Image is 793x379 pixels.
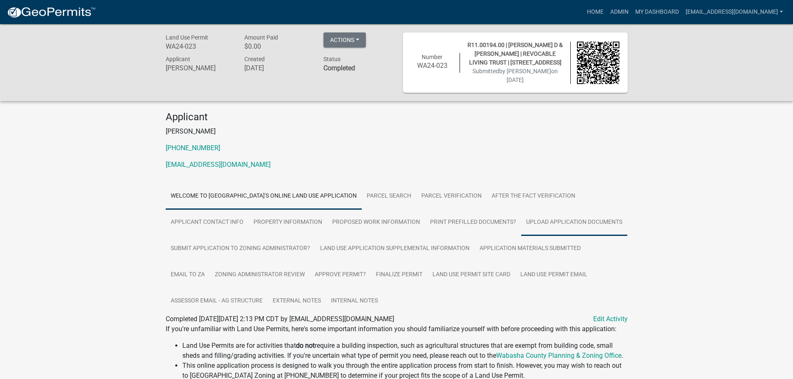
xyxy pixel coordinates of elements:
[166,262,210,288] a: Email to ZA
[210,262,310,288] a: Zoning Administrator Review
[166,42,232,50] h6: WA24-023
[327,209,425,236] a: Proposed Work Information
[323,64,355,72] strong: Completed
[166,235,315,262] a: Submit Application to Zoning Administrator?
[607,4,632,20] a: Admin
[166,183,362,210] a: Welcome to [GEOGRAPHIC_DATA]'s Online Land Use Application
[244,56,265,62] span: Created
[499,68,551,74] span: by [PERSON_NAME]
[166,209,249,236] a: Applicant Contact Info
[467,42,563,66] span: R11.00194.00 | [PERSON_NAME] D & [PERSON_NAME] | REVOCABLE LIVING TRUST | [STREET_ADDRESS]
[496,352,621,359] a: Wabasha County Planning & Zoning Office
[323,56,341,62] span: Status
[166,126,628,136] p: [PERSON_NAME]
[584,4,607,20] a: Home
[362,183,416,210] a: Parcel search
[166,111,628,123] h4: Applicant
[268,288,326,315] a: External Notes
[249,209,327,236] a: Property Information
[487,183,580,210] a: After the Fact Verification
[166,288,268,315] a: Assessor Email - Ag Structure
[521,209,627,236] a: Upload Application Documents
[326,288,383,315] a: Internal Notes
[244,42,311,50] h6: $0.00
[371,262,428,288] a: Finalize Permit
[166,34,208,41] span: Land Use Permit
[475,235,586,262] a: Application Materials Submitted
[515,262,592,288] a: Land Use Permit Email
[244,64,311,72] h6: [DATE]
[422,54,442,60] span: Number
[593,314,628,324] a: Edit Activity
[166,144,220,152] a: [PHONE_NUMBER]
[315,235,475,262] a: Land Use Application Supplemental Information
[166,161,271,168] a: [EMAIL_ADDRESS][DOMAIN_NAME]
[577,42,619,84] img: QR code
[416,183,487,210] a: Parcel Verification
[632,4,682,20] a: My Dashboard
[310,262,371,288] a: Approve Permit?
[411,62,454,69] h6: WA24-023
[244,34,278,41] span: Amount Paid
[166,315,394,323] span: Completed [DATE][DATE] 2:13 PM CDT by [EMAIL_ADDRESS][DOMAIN_NAME]
[428,262,515,288] a: Land Use Permit Site Card
[323,32,366,47] button: Actions
[296,342,315,349] strong: do not
[166,64,232,72] h6: [PERSON_NAME]
[425,209,521,236] a: Print Prefilled Documents?
[182,341,628,361] li: Land Use Permits are for activities that require a building inspection, such as agricultural stru...
[166,56,190,62] span: Applicant
[682,4,786,20] a: [EMAIL_ADDRESS][DOMAIN_NAME]
[166,324,628,334] p: If you're unfamiliar with Land Use Permits, here's some important information you should familiar...
[472,68,558,83] span: Submitted on [DATE]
